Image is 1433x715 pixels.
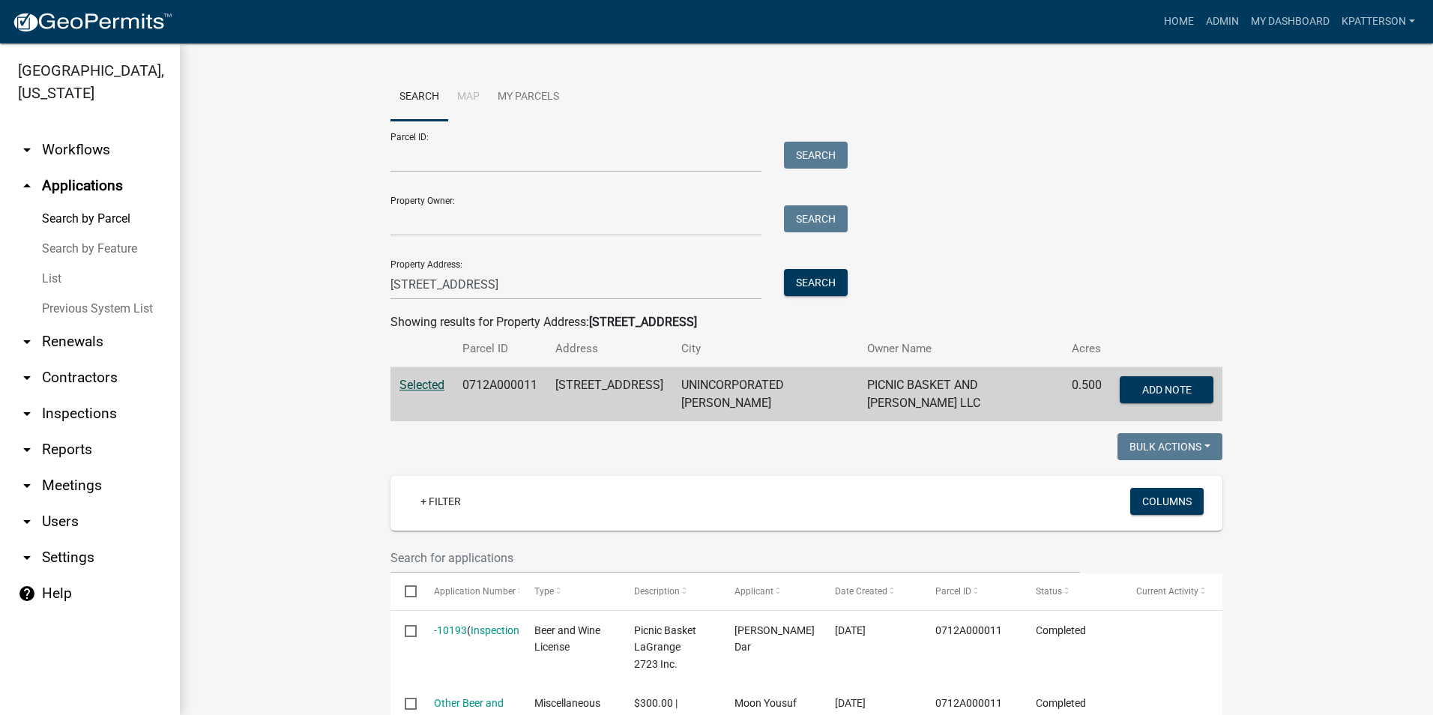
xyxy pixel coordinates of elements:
[1063,367,1111,422] td: 0.500
[18,177,36,195] i: arrow_drop_up
[589,315,697,329] strong: [STREET_ADDRESS]
[1120,376,1213,403] button: Add Note
[734,586,773,597] span: Applicant
[835,697,866,709] span: 03/12/2025
[18,369,36,387] i: arrow_drop_down
[390,313,1222,331] div: Showing results for Property Address:
[489,73,568,121] a: My Parcels
[18,441,36,459] i: arrow_drop_down
[390,73,448,121] a: Search
[1063,331,1111,366] th: Acres
[434,622,506,639] div: ( )
[1117,433,1222,460] button: Bulk Actions
[672,367,858,422] td: UNINCORPORATED [PERSON_NAME]
[18,141,36,159] i: arrow_drop_down
[620,573,720,609] datatable-header-cell: Description
[1122,573,1222,609] datatable-header-cell: Current Activity
[534,697,600,709] span: Miscellaneous
[534,586,554,597] span: Type
[399,378,444,392] a: Selected
[18,333,36,351] i: arrow_drop_down
[1141,384,1191,396] span: Add Note
[784,269,848,296] button: Search
[18,585,36,603] i: help
[720,573,821,609] datatable-header-cell: Applicant
[858,367,1063,422] td: PICNIC BASKET AND [PERSON_NAME] LLC
[784,142,848,169] button: Search
[419,573,519,609] datatable-header-cell: Application Number
[935,624,1002,636] span: 0712A000011
[1036,697,1086,709] span: Completed
[434,624,467,636] a: -10193
[1245,7,1336,36] a: My Dashboard
[921,573,1022,609] datatable-header-cell: Parcel ID
[858,331,1063,366] th: Owner Name
[546,367,672,422] td: [STREET_ADDRESS]
[835,624,866,636] span: 04/09/2025
[821,573,921,609] datatable-header-cell: Date Created
[1130,488,1204,515] button: Columns
[434,586,516,597] span: Application Number
[935,586,971,597] span: Parcel ID
[18,513,36,531] i: arrow_drop_down
[1022,573,1122,609] datatable-header-cell: Status
[546,331,672,366] th: Address
[534,624,600,654] span: Beer and Wine License
[634,624,696,671] span: Picnic Basket LaGrange 2723 Inc.
[1200,7,1245,36] a: Admin
[1036,586,1062,597] span: Status
[1036,624,1086,636] span: Completed
[672,331,858,366] th: City
[453,331,546,366] th: Parcel ID
[935,697,1002,709] span: 0712A000011
[519,573,620,609] datatable-header-cell: Type
[1158,7,1200,36] a: Home
[1136,586,1198,597] span: Current Activity
[18,477,36,495] i: arrow_drop_down
[18,549,36,567] i: arrow_drop_down
[390,543,1080,573] input: Search for applications
[835,586,887,597] span: Date Created
[784,205,848,232] button: Search
[408,488,473,515] a: + Filter
[471,624,525,636] a: Inspections
[390,573,419,609] datatable-header-cell: Select
[453,367,546,422] td: 0712A000011
[18,405,36,423] i: arrow_drop_down
[734,624,815,654] span: Mohammad Yousuf Dar
[1336,7,1421,36] a: KPATTERSON
[634,586,680,597] span: Description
